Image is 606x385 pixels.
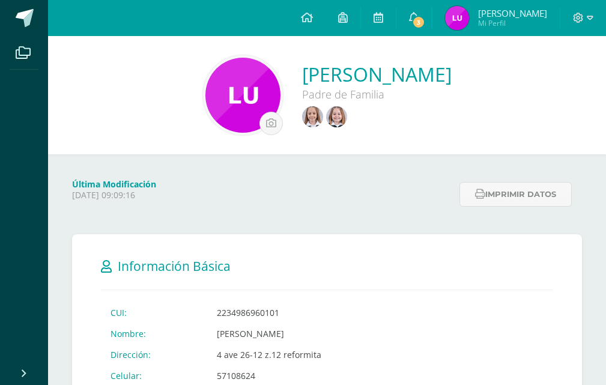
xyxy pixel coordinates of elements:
[207,344,367,365] td: 4 ave 26-12 z.12 reformita
[72,178,452,190] h4: Última Modificación
[326,106,347,127] img: 9f9cfda72ea643a44225bfc959508d0e.png
[118,258,231,274] span: Información Básica
[478,18,547,28] span: Mi Perfil
[207,323,367,344] td: [PERSON_NAME]
[459,182,572,207] button: Imprimir datos
[302,87,452,102] div: Padre de Familia
[478,7,547,19] span: [PERSON_NAME]
[302,61,452,87] a: [PERSON_NAME]
[101,344,207,365] td: Dirección:
[72,190,452,201] p: [DATE] 09:09:16
[302,106,323,127] img: 629e15fcc0a0b646bbfee7dc922009f5.png
[207,302,367,323] td: 2234986960101
[205,58,280,133] img: 11c81fe07d4ef15d558a3c01f3e02d0b.png
[101,302,207,323] td: CUI:
[412,16,425,29] span: 3
[445,6,469,30] img: 246892990d745adbd8ac90bb04b31a5a.png
[101,323,207,344] td: Nombre:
